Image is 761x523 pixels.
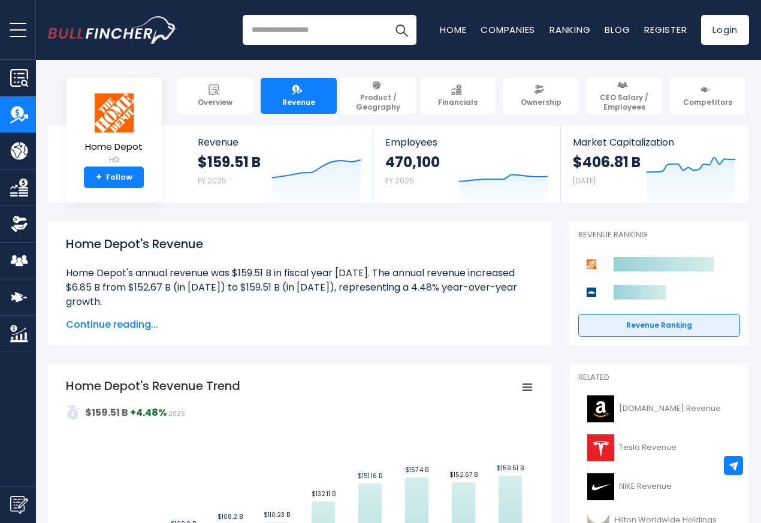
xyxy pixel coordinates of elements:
[701,15,749,45] a: Login
[669,78,745,114] a: Competitors
[264,510,290,519] text: $110.23 B
[198,137,361,148] span: Revenue
[84,167,144,188] a: +Follow
[177,78,253,114] a: Overview
[385,137,548,148] span: Employees
[573,153,641,171] strong: $406.81 B
[497,464,524,473] text: $159.51 B
[261,78,337,114] a: Revenue
[573,137,736,148] span: Market Capitalization
[85,142,143,152] span: Home Depot
[449,470,478,479] text: $152.67 B
[48,16,177,44] img: Bullfincher logo
[591,93,657,111] span: CEO Salary / Employees
[683,98,732,107] span: Competitors
[420,78,496,114] a: Financials
[96,172,102,183] strong: +
[66,405,80,419] img: addasd
[346,93,411,111] span: Product / Geography
[66,235,533,253] h1: Home Depot's Revenue
[578,392,740,425] a: [DOMAIN_NAME] Revenue
[385,153,440,171] strong: 470,100
[48,16,177,44] a: Go to homepage
[85,406,128,419] strong: $159.51 B
[585,434,615,461] img: TSLA logo
[605,23,630,36] a: Blog
[66,377,240,394] tspan: Home Depot's Revenue Trend
[440,23,466,36] a: Home
[66,318,533,332] span: Continue reading...
[186,126,373,203] a: Revenue $159.51 B FY 2025
[438,98,478,107] span: Financials
[573,176,596,186] small: [DATE]
[405,465,428,474] text: $157.4 B
[358,471,382,480] text: $151.16 B
[521,98,561,107] span: Ownership
[578,230,740,240] p: Revenue Ranking
[561,126,748,203] a: Market Capitalization $406.81 B [DATE]
[198,176,227,186] small: FY 2025
[198,98,232,107] span: Overview
[586,78,662,114] a: CEO Salary / Employees
[312,489,336,498] text: $132.11 B
[340,78,416,114] a: Product / Geography
[198,153,261,171] strong: $159.51 B
[282,98,315,107] span: Revenue
[130,406,167,419] strong: +4.48%
[644,23,687,36] a: Register
[218,512,243,521] text: $108.2 B
[66,266,533,309] li: Home Depot's annual revenue was $159.51 B in fiscal year [DATE]. The annual revenue increased $6....
[578,470,740,503] a: NIKE Revenue
[85,155,143,165] small: HD
[578,314,740,337] a: Revenue Ranking
[481,23,535,36] a: Companies
[549,23,590,36] a: Ranking
[585,473,615,500] img: NKE logo
[578,431,740,464] a: Tesla Revenue
[386,15,416,45] button: Search
[503,78,579,114] a: Ownership
[168,409,185,418] span: 2025
[585,395,615,422] img: AMZN logo
[373,126,560,203] a: Employees 470,100 FY 2025
[10,215,28,233] img: Ownership
[584,285,599,300] img: Lowe's Companies competitors logo
[385,176,414,186] small: FY 2025
[84,92,143,167] a: Home Depot HD
[584,257,599,271] img: Home Depot competitors logo
[578,373,740,383] p: Related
